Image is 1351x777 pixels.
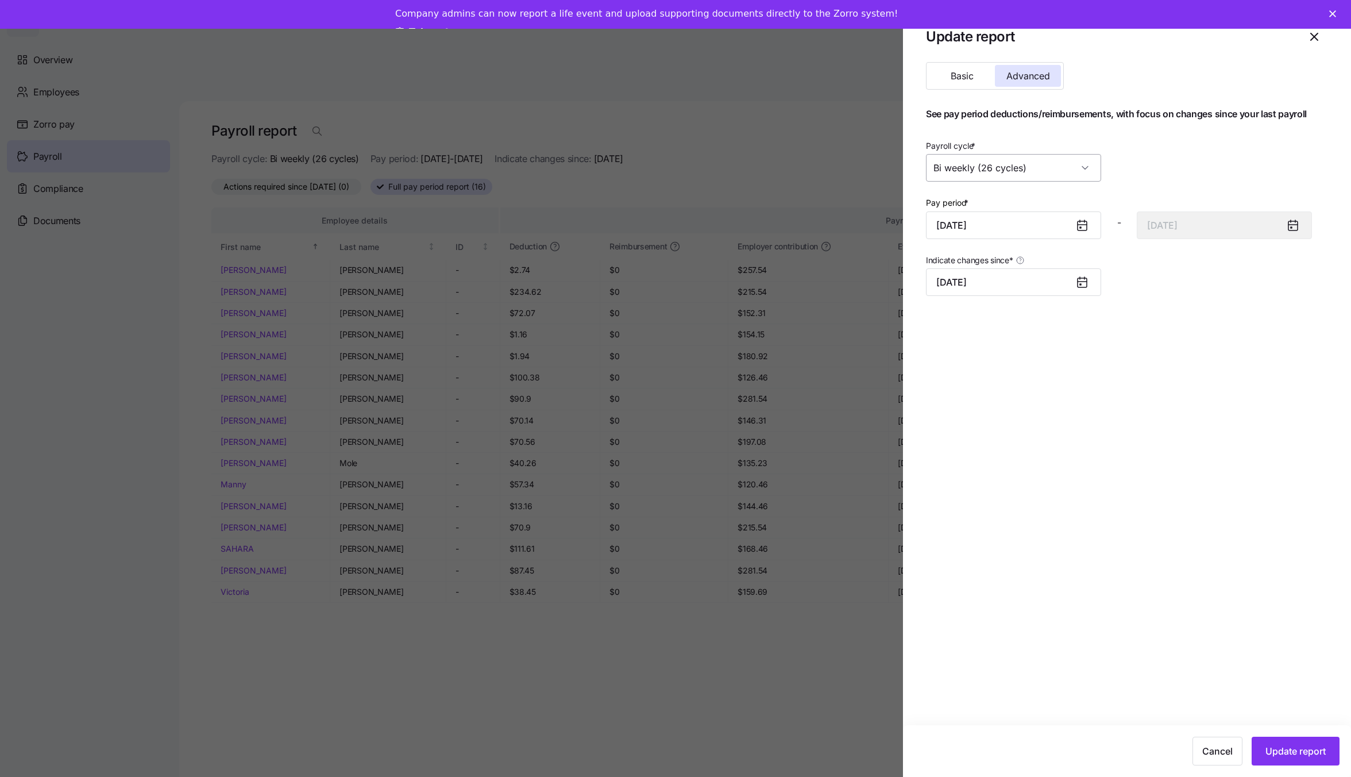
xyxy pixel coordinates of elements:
[395,8,898,20] div: Company admins can now report a life event and upload supporting documents directly to the Zorro ...
[926,268,1101,296] input: Date of last payroll update
[1117,216,1121,230] span: -
[951,71,974,80] span: Basic
[926,197,971,209] label: Pay period
[926,140,978,152] label: Payroll cycle
[395,26,467,39] a: Take a tour
[926,211,1101,239] input: Start date
[926,255,1013,266] span: Indicate changes since *
[926,108,1312,120] h1: See pay period deductions/reimbursements, with focus on changes since your last payroll
[1329,10,1341,17] div: Close
[926,28,1015,45] h1: Update report
[1137,211,1312,239] input: End date
[1006,71,1050,80] span: Advanced
[926,154,1101,182] input: Payroll cycle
